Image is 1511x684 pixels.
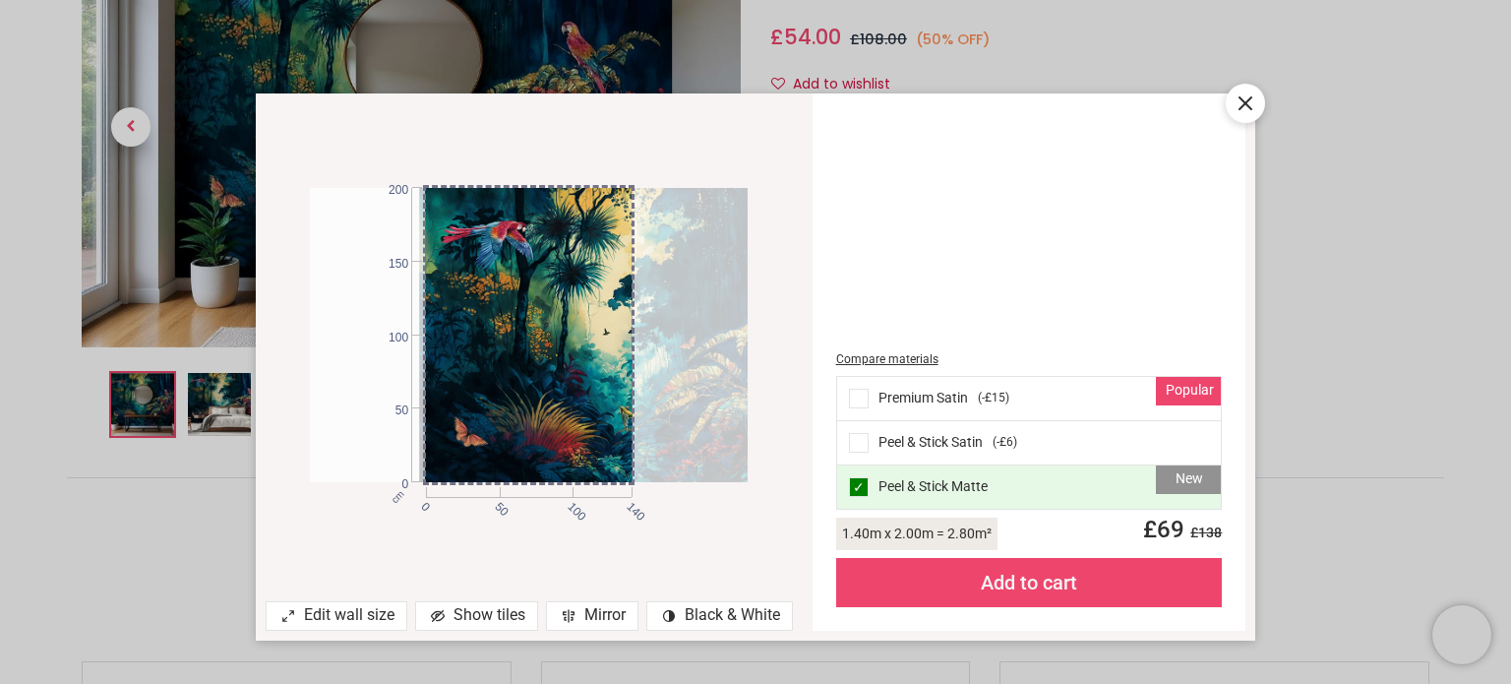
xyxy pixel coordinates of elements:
span: 50 [371,403,408,419]
iframe: Brevo live chat [1432,605,1491,664]
span: ✓ [853,480,865,494]
span: 0 [371,476,408,493]
span: ( -£6 ) [993,434,1017,451]
span: 140 [623,499,635,512]
div: Compare materials [836,351,1223,368]
div: Edit wall size [266,601,407,631]
div: New [1156,466,1221,495]
div: Show tiles [415,601,538,631]
div: Peel & Stick Matte [837,466,1222,509]
span: 0 [417,499,430,512]
span: 50 [491,499,504,512]
span: ( -£15 ) [978,390,1009,406]
div: Peel & Stick Satin [837,421,1222,466]
div: 1.40 m x 2.00 m = 2.80 m² [836,518,997,550]
span: cm [390,488,406,505]
div: Add to cart [836,558,1223,607]
span: 100 [565,499,577,512]
div: Popular [1156,377,1221,406]
span: 200 [371,182,408,199]
span: 150 [371,256,408,273]
span: £ 138 [1184,525,1222,540]
span: £ 69 [1131,516,1222,543]
span: 100 [371,330,408,346]
div: Black & White [646,601,793,631]
div: Premium Satin [837,377,1222,421]
div: Mirror [546,601,638,631]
